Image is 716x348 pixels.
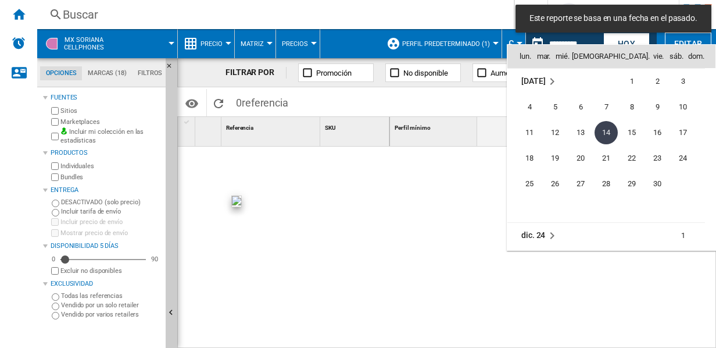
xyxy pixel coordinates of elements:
span: 26 [543,172,567,196]
td: Friday November 22 2024 [619,145,645,171]
tr: Week 2 [507,94,705,120]
td: Saturday November 23 2024 [645,145,670,171]
td: Sunday November 17 2024 [670,120,705,145]
tr: Week 1 [507,69,705,95]
th: [DEMOGRAPHIC_DATA]. [572,45,650,68]
tr: Week 4 [507,145,705,171]
td: December 2024 [507,223,593,249]
td: Monday November 18 2024 [507,145,542,171]
td: Wednesday November 6 2024 [568,94,593,120]
td: Thursday November 28 2024 [593,171,619,197]
td: Tuesday November 5 2024 [542,94,568,120]
span: 17 [671,121,694,144]
span: 30 [646,172,669,196]
span: 2 [646,70,669,93]
td: Saturday November 16 2024 [645,120,670,145]
span: 19 [543,147,567,170]
span: 4 [518,95,541,119]
span: 28 [595,172,618,196]
span: 15 [620,121,643,144]
td: Tuesday November 26 2024 [542,171,568,197]
span: 10 [671,95,694,119]
md-calendar: Calendar [507,45,715,250]
span: 16 [646,121,669,144]
span: 13 [569,121,592,144]
td: Friday November 15 2024 [619,120,645,145]
td: Monday November 11 2024 [507,120,542,145]
th: mar. [534,45,553,68]
span: 11 [518,121,541,144]
span: 24 [671,147,694,170]
td: Thursday November 14 2024 [593,120,619,145]
td: Wednesday November 27 2024 [568,171,593,197]
tr: Week 5 [507,171,705,197]
th: lun. [507,45,534,68]
th: dom. [686,45,715,68]
span: 5 [543,95,567,119]
td: Sunday November 24 2024 [670,145,705,171]
span: 29 [620,172,643,196]
td: Wednesday November 20 2024 [568,145,593,171]
span: 27 [569,172,592,196]
td: Friday November 29 2024 [619,171,645,197]
span: 18 [518,147,541,170]
span: 8 [620,95,643,119]
span: 23 [646,147,669,170]
td: Sunday November 3 2024 [670,69,705,95]
th: vie. [650,45,667,68]
span: Este reporte se basa en una fecha en el pasado. [526,13,701,24]
th: sáb. [667,45,686,68]
td: Saturday November 9 2024 [645,94,670,120]
span: 22 [620,147,643,170]
tr: Week 3 [507,120,705,145]
span: 6 [569,95,592,119]
td: Thursday November 21 2024 [593,145,619,171]
td: Monday November 25 2024 [507,171,542,197]
span: 7 [595,95,618,119]
td: Saturday November 30 2024 [645,171,670,197]
td: Friday November 8 2024 [619,94,645,120]
span: 12 [543,121,567,144]
span: 1 [671,224,694,247]
td: Monday November 4 2024 [507,94,542,120]
td: Sunday November 10 2024 [670,94,705,120]
span: 1 [620,70,643,93]
tr: Week undefined [507,197,705,223]
td: Sunday December 1 2024 [670,223,705,249]
span: 9 [646,95,669,119]
span: 25 [518,172,541,196]
td: Saturday November 2 2024 [645,69,670,95]
th: mié. [553,45,572,68]
td: November 2024 [507,69,593,95]
td: Thursday November 7 2024 [593,94,619,120]
td: Tuesday November 12 2024 [542,120,568,145]
td: Friday November 1 2024 [619,69,645,95]
tr: Week 1 [507,223,705,249]
span: 20 [569,147,592,170]
span: dic. 24 [521,230,545,240]
td: Tuesday November 19 2024 [542,145,568,171]
span: 3 [671,70,694,93]
span: [DATE] [521,76,545,86]
span: 14 [595,121,618,144]
td: Wednesday November 13 2024 [568,120,593,145]
span: 21 [595,147,618,170]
